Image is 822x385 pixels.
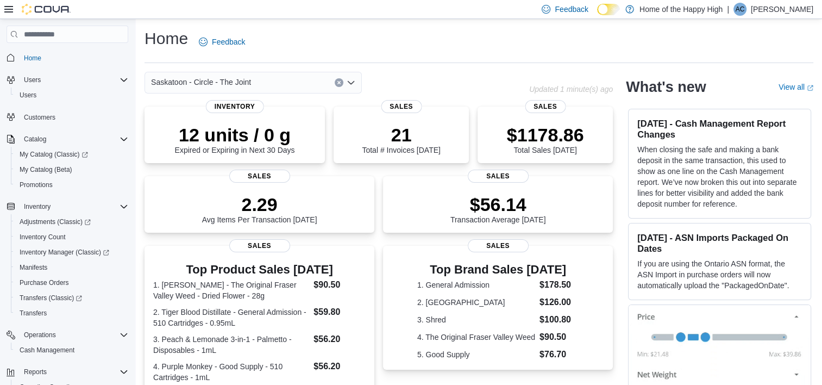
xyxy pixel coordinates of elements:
[15,231,128,244] span: Inventory Count
[555,4,588,15] span: Feedback
[202,194,317,224] div: Avg Items Per Transaction [DATE]
[751,3,813,16] p: [PERSON_NAME]
[381,100,422,113] span: Sales
[11,177,133,192] button: Promotions
[15,276,128,289] span: Purchase Orders
[11,245,133,260] a: Inventory Manager (Classic)
[2,199,133,214] button: Inventory
[20,263,47,272] span: Manifests
[417,280,535,290] dt: 1. General Admission
[15,89,128,102] span: Users
[15,215,95,228] a: Adjustments (Classic)
[15,178,57,191] a: Promotions
[11,88,133,103] button: Users
[20,110,128,124] span: Customers
[2,327,133,343] button: Operations
[11,162,133,177] button: My Catalog (Beta)
[20,328,128,341] span: Operations
[362,124,440,146] p: 21
[175,124,295,146] p: 12 units / 0 g
[20,52,46,65] a: Home
[20,248,109,257] span: Inventory Manager (Classic)
[20,328,60,341] button: Operations
[15,246,128,259] span: Inventory Manager (Classic)
[639,3,723,16] p: Home of the Happy High
[229,239,290,252] span: Sales
[507,124,584,154] div: Total Sales [DATE]
[15,276,73,289] a: Purchase Orders
[206,100,264,113] span: Inventory
[153,361,309,383] dt: 4. Purple Monkey - Good Supply - 510 Cartridges - 1mL
[450,194,546,215] p: $56.14
[15,261,52,274] a: Manifests
[313,278,366,291] dd: $90.50
[807,85,813,91] svg: External link
[539,331,579,344] dd: $90.50
[15,163,128,176] span: My Catalog (Beta)
[24,76,41,84] span: Users
[20,233,66,241] span: Inventory Count
[20,73,45,86] button: Users
[597,4,620,15] input: Dark Mode
[20,91,36,100] span: Users
[20,51,128,64] span: Home
[15,215,128,228] span: Adjustments (Classic)
[11,147,133,162] a: My Catalog (Classic)
[417,349,535,360] dt: 5. Good Supply
[20,218,91,226] span: Adjustments (Classic)
[229,170,290,183] span: Sales
[2,49,133,65] button: Home
[637,232,802,254] h3: [DATE] - ASN Imports Packaged On Dates
[24,135,46,144] span: Catalog
[15,148,128,161] span: My Catalog (Classic)
[539,278,579,291] dd: $178.50
[637,118,802,140] h3: [DATE] - Cash Management Report Changes
[15,178,128,191] span: Promotions
[637,258,802,291] p: If you are using the Ontario ASN format, the ASN Import in purchase orders will now automatically...
[20,346,74,355] span: Cash Management
[15,307,51,320] a: Transfers
[153,334,309,356] dt: 3. Peach & Lemonade 3-in-1 - Palmetto - Disposables - 1mL
[417,314,535,325] dt: 3. Shred
[626,78,706,96] h2: What's new
[417,297,535,308] dt: 2. [GEOGRAPHIC_DATA]
[347,78,355,87] button: Open list of options
[15,89,41,102] a: Users
[153,307,309,328] dt: 2. Tiger Blood Distillate - General Admission - 510 Cartridges - 0.95mL
[507,124,584,146] p: $1178.86
[779,83,813,91] a: View allExternal link
[11,343,133,358] button: Cash Management
[11,229,133,245] button: Inventory Count
[20,200,128,213] span: Inventory
[727,3,729,16] p: |
[2,109,133,125] button: Customers
[20,278,69,287] span: Purchase Orders
[24,202,51,211] span: Inventory
[313,333,366,346] dd: $56.20
[20,309,47,318] span: Transfers
[11,214,133,229] a: Adjustments (Classic)
[11,260,133,275] button: Manifests
[20,111,60,124] a: Customers
[529,85,613,94] p: Updated 1 minute(s) ago
[313,360,366,373] dd: $56.20
[736,3,745,16] span: AC
[145,28,188,49] h1: Home
[153,280,309,301] dt: 1. [PERSON_NAME] - The Original Fraser Valley Weed - Dried Flower - 28g
[20,365,128,378] span: Reports
[212,36,245,47] span: Feedback
[194,31,249,53] a: Feedback
[417,263,579,276] h3: Top Brand Sales [DATE]
[539,296,579,309] dd: $126.00
[22,4,71,15] img: Cova
[539,313,579,326] dd: $100.80
[20,165,72,174] span: My Catalog (Beta)
[20,73,128,86] span: Users
[15,163,77,176] a: My Catalog (Beta)
[15,246,114,259] a: Inventory Manager (Classic)
[2,364,133,380] button: Reports
[335,78,343,87] button: Clear input
[450,194,546,224] div: Transaction Average [DATE]
[20,294,82,302] span: Transfers (Classic)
